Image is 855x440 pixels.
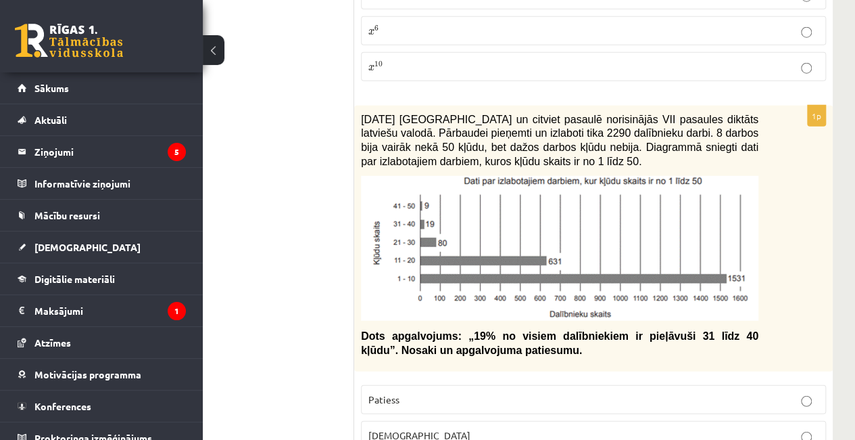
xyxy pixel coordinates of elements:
[361,114,758,167] span: [DATE] [GEOGRAPHIC_DATA] un citviet pasaulē norisinājās VII pasaules diktāts latviešu valodā. Pār...
[368,29,374,35] span: x
[374,26,378,32] span: 6
[801,396,812,407] input: Patiess
[34,273,115,285] span: Digitālie materiāli
[18,263,186,294] a: Digitālie materiāli
[34,209,100,221] span: Mācību resursi
[18,136,186,167] a: Ziņojumi5
[361,330,758,356] span: Dots apgalvojums: „19% no visiem dalībniekiem ir pieļāvuši 31 līdz 40 kļūdu”. Nosaki un apgalvoju...
[18,391,186,422] a: Konferences
[368,393,399,405] span: Patiess
[34,336,71,349] span: Atzīmes
[15,24,123,58] a: Rīgas 1. Tālmācības vidusskola
[374,62,383,68] span: 10
[807,105,826,127] p: 1p
[34,241,141,253] span: [DEMOGRAPHIC_DATA]
[34,114,67,126] span: Aktuāli
[18,200,186,231] a: Mācību resursi
[168,302,186,320] i: 1
[361,176,758,321] img: Attēls, kurā ir teksts, ekrānuzņēmums, rinda, skice Mākslīgā intelekta ģenerēts saturs var būt ne...
[34,82,69,94] span: Sākums
[18,295,186,326] a: Maksājumi1
[34,168,186,199] legend: Informatīvie ziņojumi
[18,359,186,390] a: Motivācijas programma
[18,72,186,104] a: Sākums
[34,368,141,380] span: Motivācijas programma
[34,136,186,167] legend: Ziņojumi
[18,168,186,199] a: Informatīvie ziņojumi
[34,400,91,412] span: Konferences
[168,143,186,161] i: 5
[18,104,186,135] a: Aktuāli
[18,232,186,263] a: [DEMOGRAPHIC_DATA]
[368,65,374,71] span: x
[18,327,186,358] a: Atzīmes
[34,295,186,326] legend: Maksājumi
